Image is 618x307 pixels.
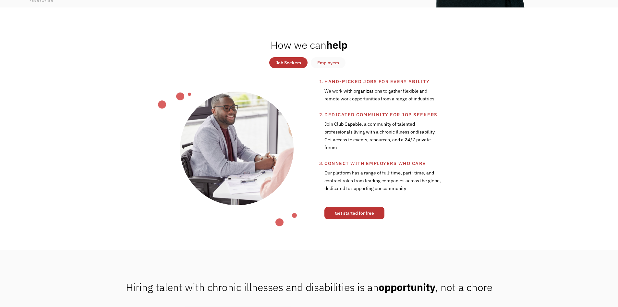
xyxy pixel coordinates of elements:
[324,160,492,167] div: Connect with employers who care
[324,78,492,85] div: Hand-picked jobs for every ability
[324,167,442,200] div: Our platform has a range of full-time, part- time, and contract roles from leading companies acro...
[324,85,442,111] div: We work with organizations to gather flexible and remote work opportunities from a range of indus...
[271,38,326,52] span: How we can
[379,280,435,294] strong: opportunity
[126,280,492,294] span: Hiring talent with chronic illnesses and disabilities is an , not a chore
[324,111,492,119] div: Dedicated community for job seekers
[276,59,301,67] div: Job Seekers
[324,119,442,160] div: Join Club Capable, a community of talented professionals living with a chronic illness or disabil...
[324,207,384,219] a: Get started for free
[271,38,347,51] h2: help
[317,59,339,67] div: Employers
